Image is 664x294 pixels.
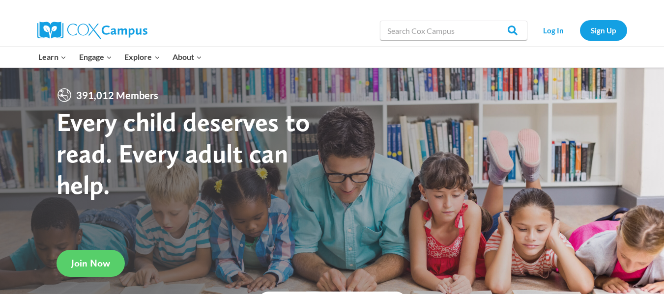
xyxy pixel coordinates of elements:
img: Cox Campus [37,22,147,39]
nav: Secondary Navigation [532,20,627,40]
a: Sign Up [580,20,627,40]
strong: Every child deserves to read. Every adult can help. [57,106,310,200]
span: Engage [79,51,112,63]
span: Explore [124,51,160,63]
span: About [173,51,202,63]
nav: Primary Navigation [32,47,208,67]
span: Join Now [71,257,110,269]
span: 391,012 Members [72,87,162,103]
input: Search Cox Campus [380,21,527,40]
span: Learn [38,51,66,63]
a: Log In [532,20,575,40]
a: Join Now [57,250,125,277]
